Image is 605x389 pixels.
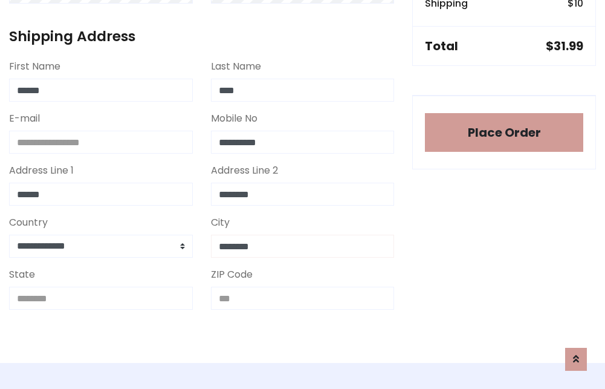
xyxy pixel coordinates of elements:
[9,59,60,74] label: First Name
[9,163,74,178] label: Address Line 1
[554,38,583,54] span: 31.99
[9,28,394,45] h4: Shipping Address
[9,215,48,230] label: Country
[425,39,458,53] h5: Total
[211,267,253,282] label: ZIP Code
[546,39,583,53] h5: $
[9,267,35,282] label: State
[211,59,261,74] label: Last Name
[425,113,583,152] button: Place Order
[9,111,40,126] label: E-mail
[211,111,257,126] label: Mobile No
[211,163,278,178] label: Address Line 2
[211,215,230,230] label: City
